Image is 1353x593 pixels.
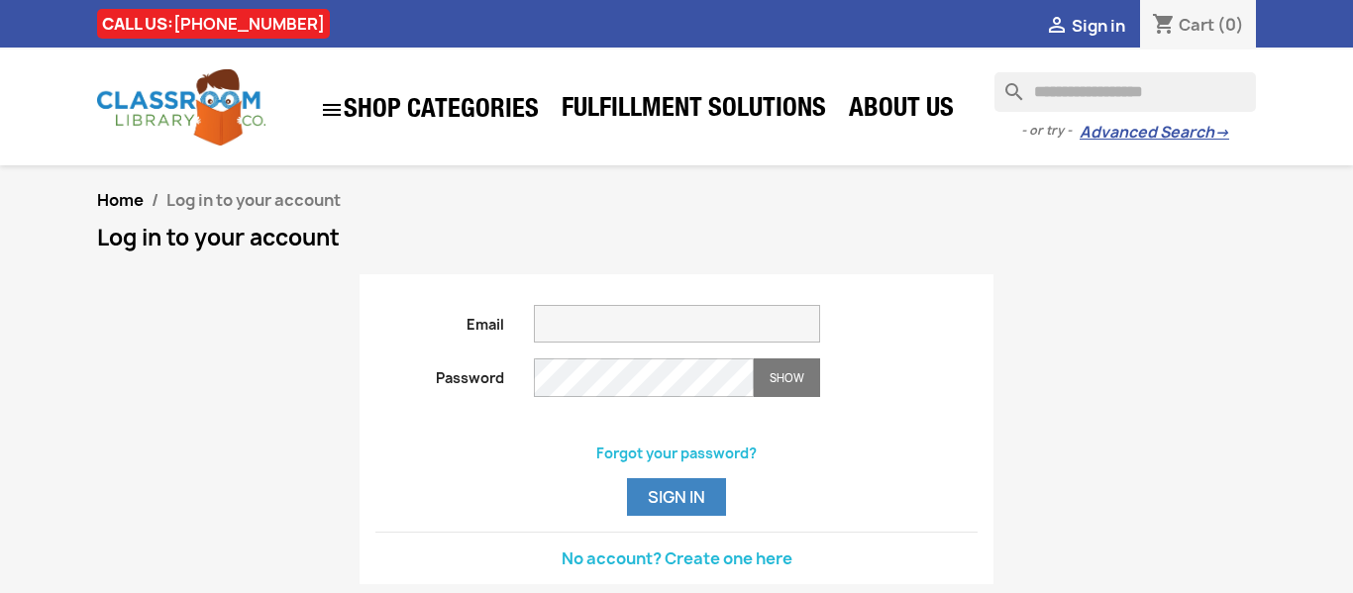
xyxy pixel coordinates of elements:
[1021,121,1080,141] span: - or try -
[97,69,265,146] img: Classroom Library Company
[1217,14,1244,36] span: (0)
[97,226,1256,249] h1: Log in to your account
[310,88,549,132] a: SHOP CATEGORIES
[97,9,330,39] div: CALL US:
[361,358,519,388] label: Password
[361,305,519,335] label: Email
[1072,15,1125,37] span: Sign in
[994,72,1018,96] i: search
[534,358,754,397] input: Password input
[166,189,341,211] span: Log in to your account
[97,189,144,211] a: Home
[562,547,792,569] a: No account? Create one here
[1152,14,1176,38] i: shopping_cart
[1214,123,1229,143] span: →
[552,91,836,131] a: Fulfillment Solutions
[596,444,757,462] a: Forgot your password?
[994,72,1256,112] input: Search
[627,478,726,516] button: Sign in
[1080,123,1229,143] a: Advanced Search→
[1179,14,1214,36] span: Cart
[839,91,964,131] a: About Us
[320,98,344,122] i: 
[1045,15,1125,37] a:  Sign in
[1045,15,1069,39] i: 
[754,358,820,397] button: Show
[173,13,325,35] a: [PHONE_NUMBER]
